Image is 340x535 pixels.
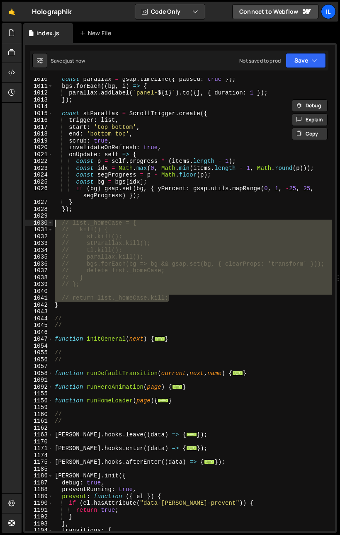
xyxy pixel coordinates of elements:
[154,336,165,341] span: ...
[25,343,53,350] div: 1054
[25,500,53,507] div: 1190
[25,486,53,493] div: 1188
[186,432,197,437] span: ...
[25,117,53,124] div: 1016
[25,267,53,274] div: 1037
[25,322,53,329] div: 1045
[25,411,53,418] div: 1160
[25,76,53,83] div: 1010
[25,377,53,384] div: 1091
[25,138,53,145] div: 1019
[25,336,53,343] div: 1047
[25,493,53,500] div: 1189
[25,185,53,199] div: 1026
[25,240,53,247] div: 1033
[25,281,53,288] div: 1039
[25,103,53,110] div: 1014
[25,90,53,97] div: 1012
[135,4,205,19] button: Code Only
[25,206,53,213] div: 1028
[25,83,53,90] div: 1011
[204,460,215,464] span: ...
[25,110,53,117] div: 1015
[25,179,53,186] div: 1025
[25,363,53,370] div: 1057
[25,124,53,131] div: 1017
[239,57,281,64] div: Not saved to prod
[292,128,328,140] button: Copy
[25,97,53,104] div: 1013
[25,315,53,322] div: 1044
[25,384,53,391] div: 1092
[25,390,53,397] div: 1155
[25,233,53,240] div: 1032
[232,370,243,375] span: ...
[25,466,53,473] div: 1185
[232,4,318,19] a: Connect to Webflow
[25,226,53,233] div: 1031
[25,151,53,158] div: 1021
[25,144,53,151] div: 1020
[66,57,85,64] div: just now
[2,2,22,22] a: 🤙
[25,370,53,377] div: 1058
[25,261,53,268] div: 1036
[25,397,53,404] div: 1156
[25,213,53,220] div: 1029
[25,349,53,356] div: 1055
[25,425,53,432] div: 1162
[25,459,53,466] div: 1175
[25,445,53,452] div: 1171
[286,53,326,68] button: Save
[25,431,53,438] div: 1163
[172,384,183,389] span: ...
[25,329,53,336] div: 1046
[80,29,114,37] div: New File
[25,472,53,479] div: 1186
[25,288,53,295] div: 1040
[51,57,85,64] div: Saved
[25,172,53,179] div: 1024
[25,247,53,254] div: 1034
[36,29,59,37] div: index.js
[25,254,53,261] div: 1035
[25,418,53,425] div: 1161
[25,520,53,528] div: 1193
[32,7,72,17] div: Holographik
[25,131,53,138] div: 1018
[292,99,328,112] button: Debug
[25,220,53,227] div: 1030
[25,513,53,520] div: 1192
[25,199,53,206] div: 1027
[25,274,53,281] div: 1038
[25,404,53,411] div: 1159
[25,308,53,315] div: 1043
[25,479,53,487] div: 1187
[25,527,53,534] div: 1194
[158,398,168,402] span: ...
[25,507,53,514] div: 1191
[25,295,53,302] div: 1041
[25,356,53,363] div: 1056
[25,165,53,172] div: 1023
[25,438,53,445] div: 1170
[25,452,53,459] div: 1174
[321,4,336,19] a: Il
[292,114,328,126] button: Explain
[186,446,197,450] span: ...
[25,302,53,309] div: 1042
[25,158,53,165] div: 1022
